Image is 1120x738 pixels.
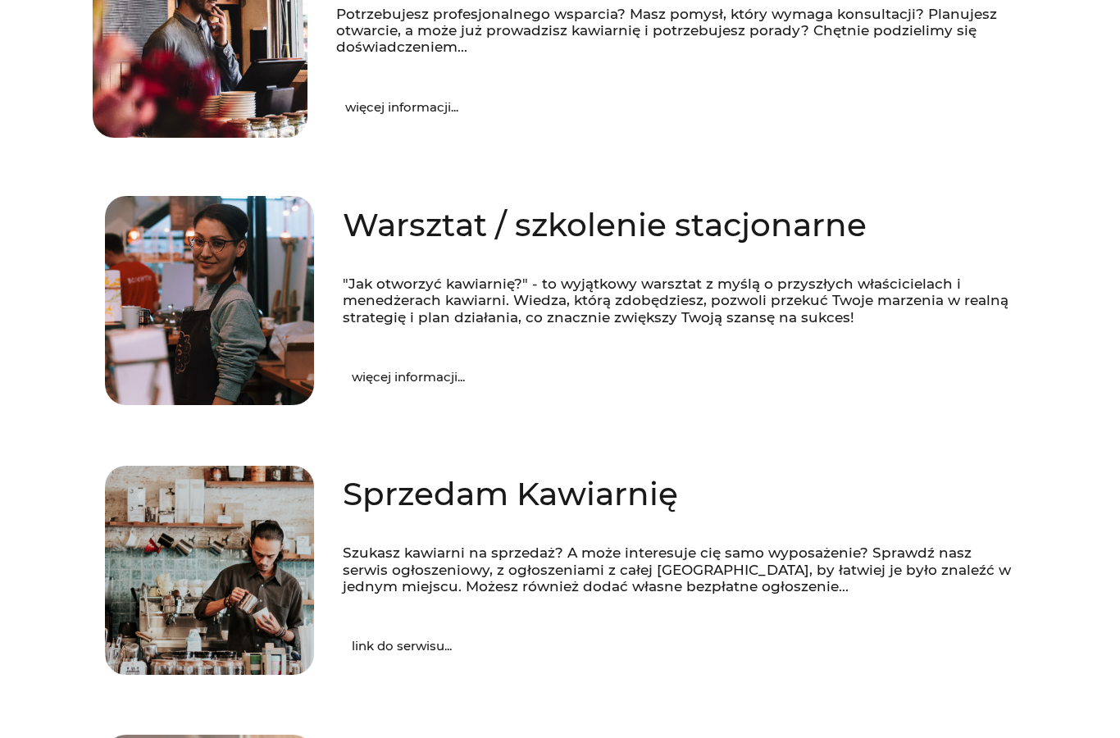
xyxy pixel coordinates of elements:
[322,625,481,667] a: link do serwisu...
[343,473,1015,515] h2: Sprzedam Kawiarnię
[105,466,314,675] img: sprzedam kawiarnię
[343,204,1015,246] h2: Warsztat / szkolenie stacjonarne
[336,6,1027,56] h2: Potrzebujesz profesjonalnego wsparcia? Masz pomysł, który wymaga konsultacji? Planujesz otwarcie,...
[352,640,452,652] span: link do serwisu...
[343,276,1015,326] h2: "Jak otworzyć kawiarnię?" - to wyjątkowy warsztat z myślą o przyszłych właścicielach i menedżerac...
[105,196,314,405] img: jak otworzyć kawiarnię?
[343,544,1015,594] h2: Szukasz kawiarni na sprzedaż? A może interesuje cię samo wyposażenie? Sprawdź nasz serwis ogłosze...
[316,86,488,128] a: więcej informacji...
[345,101,458,113] span: więcej informacji...
[322,356,494,398] a: więcej informacji...
[352,371,465,383] span: więcej informacji...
